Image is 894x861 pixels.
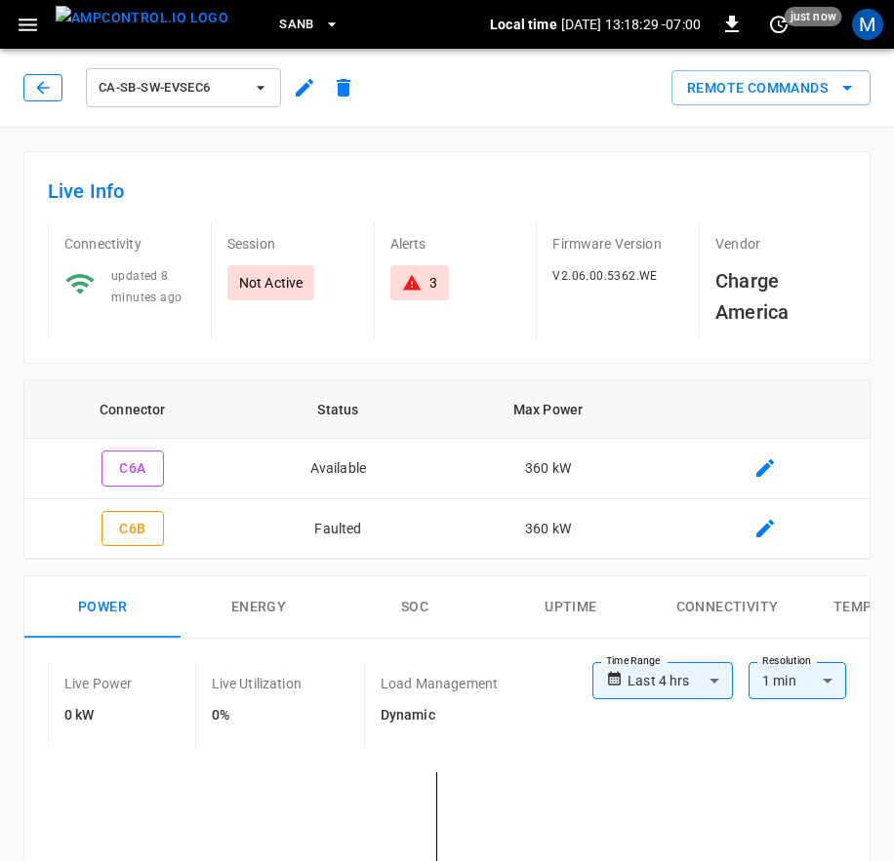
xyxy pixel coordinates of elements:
[429,273,437,293] div: 3
[337,576,493,639] button: SOC
[86,68,281,107] button: ca-sb-sw-evseC6
[493,576,649,639] button: Uptime
[390,234,521,254] p: Alerts
[785,7,842,26] span: just now
[490,15,557,34] p: Local time
[271,6,347,44] button: SanB
[435,439,661,499] td: 360 kW
[561,15,701,34] p: [DATE] 13:18:29 -07:00
[102,450,164,487] button: C6A
[212,705,302,726] h6: 0%
[64,674,133,693] p: Live Power
[241,439,435,499] td: Available
[763,9,794,40] button: set refresh interval
[762,653,811,669] label: Resolution
[381,705,498,726] h6: Dynamic
[671,70,871,106] div: remote commands options
[181,576,337,639] button: Energy
[212,674,302,693] p: Live Utilization
[381,674,498,693] p: Load Management
[435,380,661,439] th: Max Power
[715,265,846,328] h6: Charge America
[649,576,805,639] button: Connectivity
[56,6,228,30] img: ampcontrol.io logo
[606,653,661,669] label: Time Range
[279,14,314,36] span: SanB
[48,176,846,207] h6: Live Info
[102,511,164,547] button: C6B
[715,234,846,254] p: Vendor
[435,499,661,560] td: 360 kW
[671,70,871,106] button: Remote Commands
[852,9,883,40] div: profile-icon
[64,234,195,254] p: Connectivity
[628,662,733,699] div: Last 4 hrs
[111,269,182,304] span: updated 8 minutes ago
[749,662,846,699] div: 1 min
[552,234,683,254] p: Firmware Version
[227,234,358,254] p: Session
[241,380,435,439] th: Status
[24,380,870,559] table: connector table
[24,380,241,439] th: Connector
[552,269,657,283] span: V2.06.00.5362.WE
[24,576,181,639] button: Power
[64,705,133,726] h6: 0 kW
[239,273,304,293] p: Not Active
[99,77,243,99] span: ca-sb-sw-evseC6
[241,499,435,560] td: Faulted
